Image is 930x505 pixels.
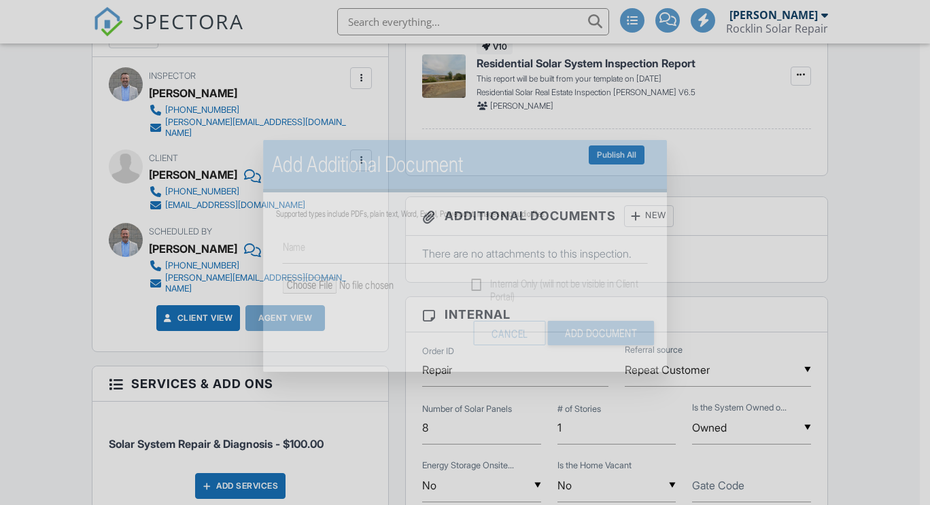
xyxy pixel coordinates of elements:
div: Cancel [474,321,546,345]
input: Add Document [548,321,654,345]
h2: Add Additional Document [272,151,659,178]
label: Internal Only (will not be visible in Client Portal) [471,277,647,294]
div: Supported types include PDFs, plain text, Word, Excel, Powerpoint, images and audio files. [276,209,654,220]
label: Name [282,239,305,254]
